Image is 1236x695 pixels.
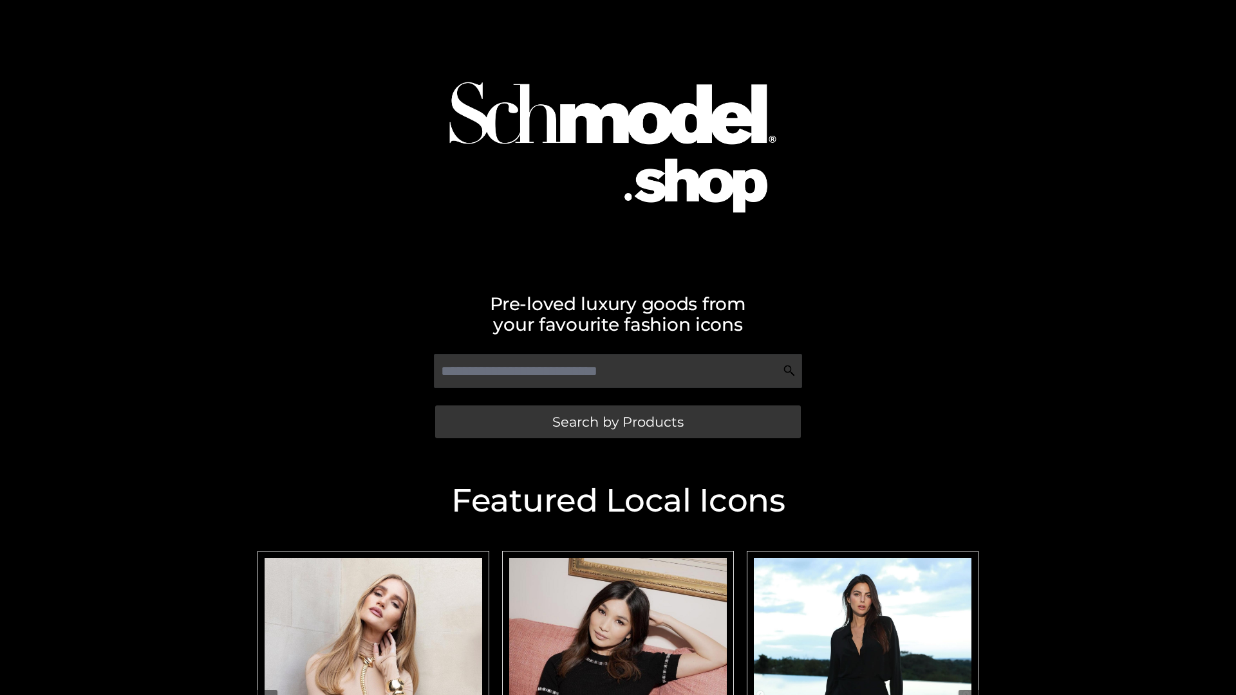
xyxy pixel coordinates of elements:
span: Search by Products [552,415,684,429]
h2: Pre-loved luxury goods from your favourite fashion icons [251,293,985,335]
h2: Featured Local Icons​ [251,485,985,517]
img: Search Icon [783,364,796,377]
a: Search by Products [435,405,801,438]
